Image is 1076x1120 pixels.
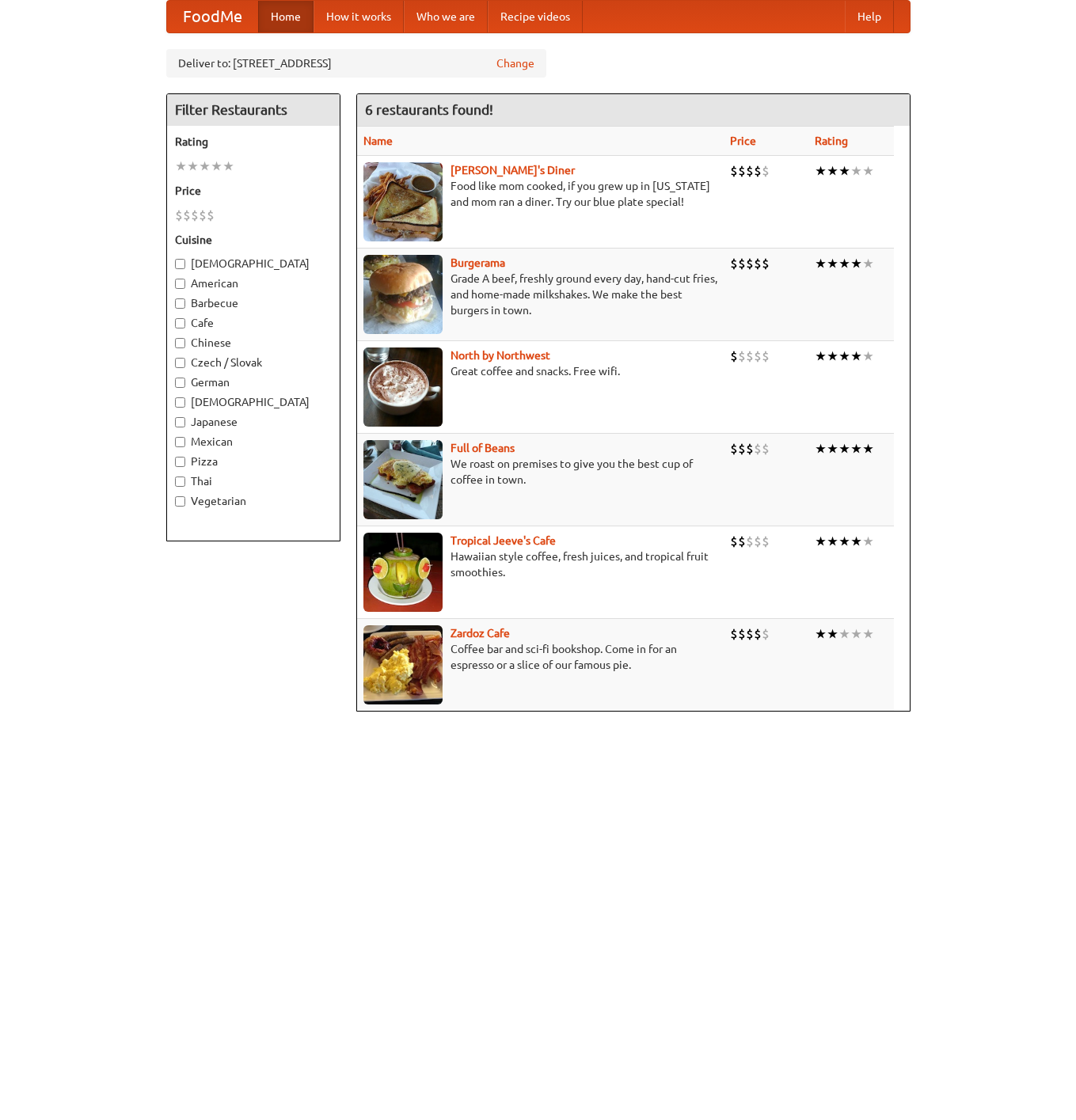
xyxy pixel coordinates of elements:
[827,255,838,272] li: ★
[451,256,505,269] a: Burgerama
[363,135,393,147] a: Name
[363,255,443,334] img: burgerama.jpg
[754,162,762,180] li: $
[845,1,894,32] a: Help
[175,434,332,450] label: Mexican
[175,454,332,469] label: Pizza
[175,473,332,489] label: Thai
[762,162,770,180] li: $
[815,135,848,147] a: Rating
[754,255,762,272] li: $
[850,625,862,643] li: ★
[762,347,770,365] li: $
[815,625,827,643] li: ★
[850,255,862,272] li: ★
[363,440,443,519] img: beans.jpg
[730,533,738,550] li: $
[207,207,215,224] li: $
[183,207,191,224] li: $
[166,49,546,78] div: Deliver to: [STREET_ADDRESS]
[738,255,746,272] li: $
[827,533,838,550] li: ★
[838,440,850,457] li: ★
[175,338,185,348] input: Chinese
[827,347,838,365] li: ★
[363,641,717,673] p: Coffee bar and sci-fi bookshop. Come in for an espresso or a slice of our famous pie.
[191,207,199,224] li: $
[363,363,717,379] p: Great coffee and snacks. Free wifi.
[175,279,185,289] input: American
[175,414,332,430] label: Japanese
[730,135,756,147] a: Price
[175,207,183,224] li: $
[738,162,746,180] li: $
[862,162,874,180] li: ★
[222,158,234,175] li: ★
[363,549,717,580] p: Hawaiian style coffee, fresh juices, and tropical fruit smoothies.
[451,349,550,362] a: North by Northwest
[175,417,185,427] input: Japanese
[175,315,332,331] label: Cafe
[862,533,874,550] li: ★
[746,162,754,180] li: $
[175,378,185,388] input: German
[451,164,575,177] a: [PERSON_NAME]'s Diner
[730,347,738,365] li: $
[175,134,332,150] h5: Rating
[850,162,862,180] li: ★
[363,533,443,612] img: jeeves.jpg
[451,534,556,547] a: Tropical Jeeve's Cafe
[175,394,332,410] label: [DEMOGRAPHIC_DATA]
[175,295,332,311] label: Barbecue
[862,625,874,643] li: ★
[199,207,207,224] li: $
[838,533,850,550] li: ★
[762,625,770,643] li: $
[730,255,738,272] li: $
[175,275,332,291] label: American
[850,533,862,550] li: ★
[175,355,332,370] label: Czech / Slovak
[730,625,738,643] li: $
[175,496,185,507] input: Vegetarian
[754,440,762,457] li: $
[730,162,738,180] li: $
[838,625,850,643] li: ★
[850,347,862,365] li: ★
[175,183,332,199] h5: Price
[404,1,488,32] a: Who we are
[815,162,827,180] li: ★
[175,158,187,175] li: ★
[738,625,746,643] li: $
[862,255,874,272] li: ★
[762,440,770,457] li: $
[314,1,404,32] a: How it works
[175,259,185,269] input: [DEMOGRAPHIC_DATA]
[175,437,185,447] input: Mexican
[175,335,332,351] label: Chinese
[211,158,222,175] li: ★
[815,440,827,457] li: ★
[363,347,443,427] img: north.jpg
[862,440,874,457] li: ★
[363,178,717,210] p: Food like mom cooked, if you grew up in [US_STATE] and mom ran a diner. Try our blue plate special!
[175,232,332,248] h5: Cuisine
[175,476,185,487] input: Thai
[167,1,258,32] a: FoodMe
[451,442,515,454] a: Full of Beans
[838,347,850,365] li: ★
[827,625,838,643] li: ★
[363,271,717,318] p: Grade A beef, freshly ground every day, hand-cut fries, and home-made milkshakes. We make the bes...
[496,55,534,71] a: Change
[363,456,717,488] p: We roast on premises to give you the best cup of coffee in town.
[762,255,770,272] li: $
[199,158,211,175] li: ★
[175,298,185,309] input: Barbecue
[746,440,754,457] li: $
[746,347,754,365] li: $
[175,493,332,509] label: Vegetarian
[746,533,754,550] li: $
